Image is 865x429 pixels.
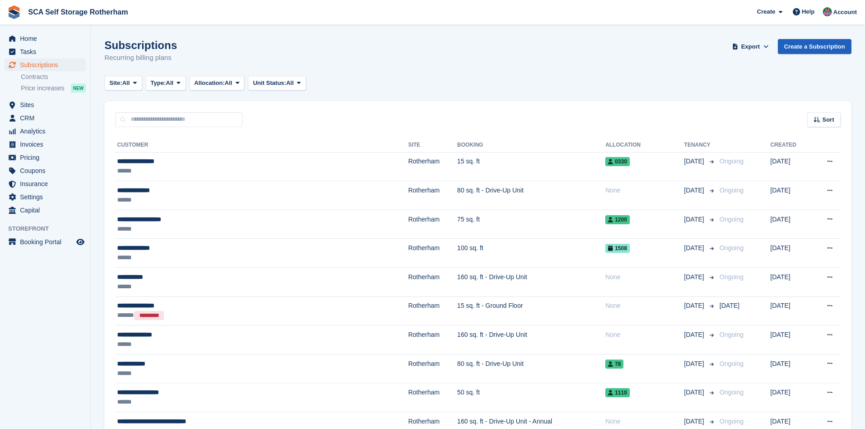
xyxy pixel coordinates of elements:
span: Storefront [8,224,90,233]
span: Create [757,7,775,16]
span: Help [802,7,815,16]
td: Rotherham [408,152,457,181]
span: All [166,79,173,88]
td: 80 sq. ft - Drive-Up Unit [457,181,605,210]
span: Ongoing [720,273,744,281]
a: menu [5,178,86,190]
span: Sites [20,99,74,111]
span: [DATE] [684,215,706,224]
a: menu [5,125,86,138]
td: Rotherham [408,268,457,297]
td: 50 sq. ft [457,383,605,412]
th: Tenancy [684,138,716,153]
td: Rotherham [408,210,457,239]
td: [DATE] [771,152,811,181]
span: Ongoing [720,360,744,367]
a: Price increases NEW [21,83,86,93]
span: Allocation: [194,79,225,88]
th: Created [771,138,811,153]
span: CRM [20,112,74,124]
td: 160 sq. ft - Drive-Up Unit [457,268,605,297]
span: [DATE] [684,272,706,282]
a: menu [5,45,86,58]
span: Booking Portal [20,236,74,248]
td: Rotherham [408,181,457,210]
span: Tasks [20,45,74,58]
span: [DATE] [684,186,706,195]
span: [DATE] [720,302,740,309]
a: menu [5,138,86,151]
span: [DATE] [684,417,706,426]
a: menu [5,112,86,124]
span: [DATE] [684,330,706,340]
h1: Subscriptions [104,39,177,51]
span: Insurance [20,178,74,190]
a: menu [5,99,86,111]
button: Export [731,39,771,54]
a: Preview store [75,237,86,247]
button: Allocation: All [189,76,245,91]
span: All [122,79,130,88]
a: menu [5,204,86,217]
span: [DATE] [684,301,706,311]
td: 15 sq. ft - Ground Floor [457,296,605,325]
span: [DATE] [684,243,706,253]
span: Sort [822,115,834,124]
span: Export [741,42,760,51]
button: Type: All [146,76,186,91]
span: Type: [151,79,166,88]
div: None [605,301,684,311]
a: menu [5,191,86,203]
th: Site [408,138,457,153]
a: SCA Self Storage Rotherham [25,5,132,20]
a: Contracts [21,73,86,81]
div: None [605,417,684,426]
button: Site: All [104,76,142,91]
span: Account [833,8,857,17]
span: Ongoing [720,158,744,165]
td: 100 sq. ft [457,239,605,268]
span: Unit Status: [253,79,286,88]
span: 78 [605,360,623,369]
td: [DATE] [771,383,811,412]
div: NEW [71,84,86,93]
a: menu [5,59,86,71]
span: Pricing [20,151,74,164]
span: Site: [109,79,122,88]
span: 0330 [605,157,630,166]
a: menu [5,151,86,164]
span: All [286,79,294,88]
span: Home [20,32,74,45]
span: Ongoing [720,216,744,223]
span: Invoices [20,138,74,151]
span: All [225,79,232,88]
span: Ongoing [720,187,744,194]
span: Price increases [21,84,64,93]
a: Create a Subscription [778,39,851,54]
span: Subscriptions [20,59,74,71]
span: Ongoing [720,418,744,425]
span: Capital [20,204,74,217]
th: Booking [457,138,605,153]
td: Rotherham [408,383,457,412]
span: 1508 [605,244,630,253]
div: None [605,186,684,195]
span: Ongoing [720,389,744,396]
td: [DATE] [771,181,811,210]
a: menu [5,236,86,248]
span: Coupons [20,164,74,177]
span: Settings [20,191,74,203]
td: [DATE] [771,354,811,383]
td: Rotherham [408,354,457,383]
td: Rotherham [408,325,457,355]
span: Analytics [20,125,74,138]
td: Rotherham [408,296,457,325]
td: [DATE] [771,239,811,268]
span: 1110 [605,388,630,397]
td: Rotherham [408,239,457,268]
span: [DATE] [684,157,706,166]
td: [DATE] [771,268,811,297]
div: None [605,272,684,282]
th: Customer [115,138,408,153]
p: Recurring billing plans [104,53,177,63]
